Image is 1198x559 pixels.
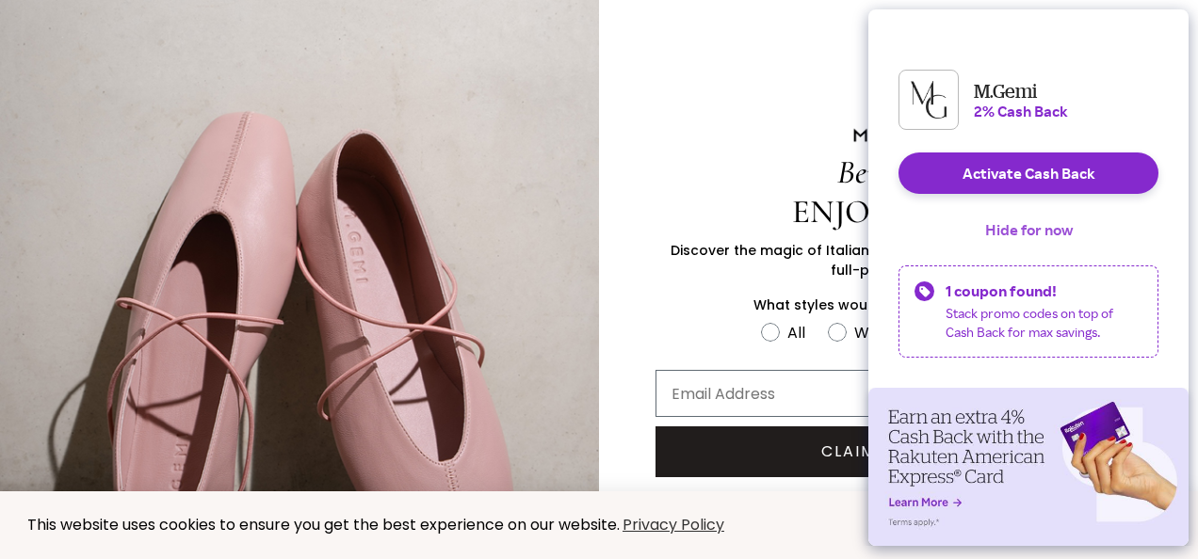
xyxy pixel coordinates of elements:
span: What styles would you like to hear about? [753,295,1044,314]
span: Discover the magic of Italian craftsmanship with $50 off your first full-price purchase. [671,241,1126,279]
div: Women's [854,321,923,344]
span: ENJOY $50 OFF [792,192,1006,232]
button: CLAIM YOUR GIFT [656,426,1141,477]
button: Close dialog [1158,8,1190,40]
img: M.GEMI [851,127,946,144]
a: Privacy Policy (opens in a new tab) [620,514,727,537]
span: Benvenuta [837,152,961,192]
div: All [787,321,805,344]
span: This website uses cookies to ensure you get the best experience on our website. [27,514,620,535]
input: Email Address [656,370,1141,417]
